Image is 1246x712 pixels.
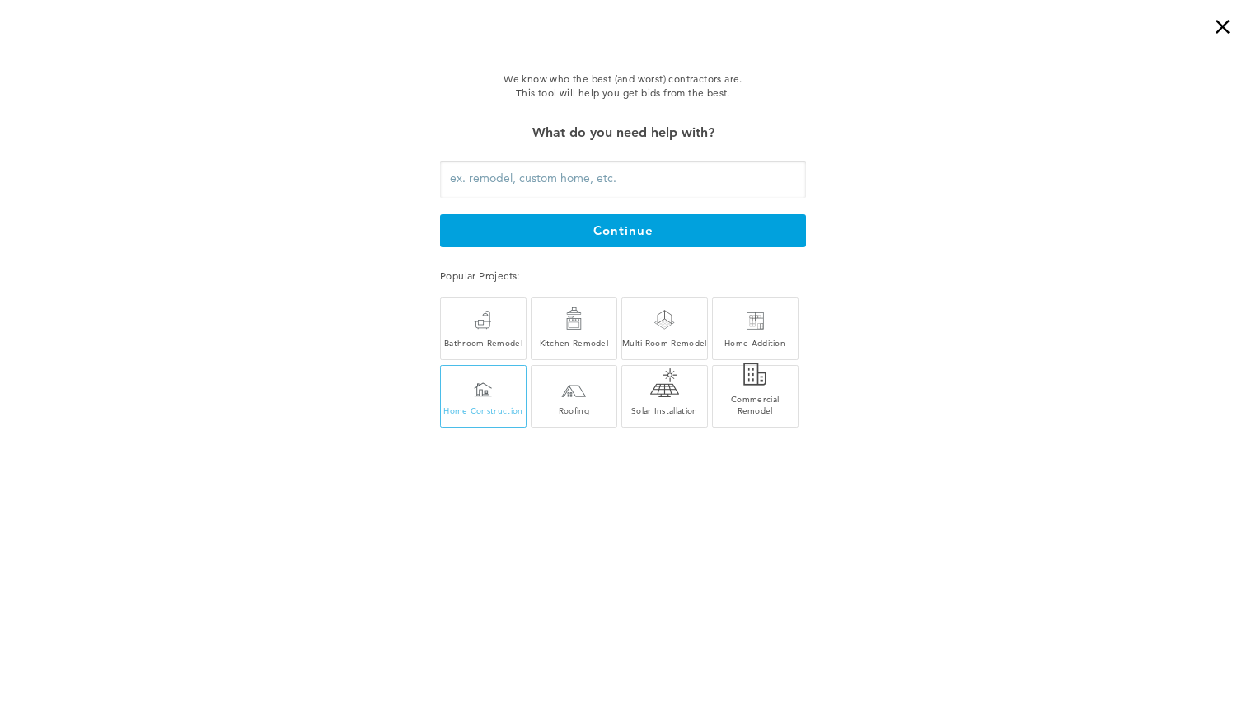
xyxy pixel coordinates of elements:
div: Solar Installation [622,405,707,416]
div: Home Construction [441,405,526,416]
div: Multi-Room Remodel [622,337,707,349]
div: Home Addition [713,337,798,349]
div: Roofing [532,405,616,416]
input: ex. remodel, custom home, etc. [440,161,806,198]
div: Kitchen Remodel [532,337,616,349]
iframe: Drift Widget Chat Controller [1164,630,1226,692]
button: continue [440,214,806,247]
div: We know who the best (and worst) contractors are. This tool will help you get bids from the best. [358,72,888,101]
div: Popular Projects: [440,267,806,284]
div: Commercial Remodel [713,393,798,416]
div: Bathroom Remodel [441,337,526,349]
div: What do you need help with? [440,121,806,144]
